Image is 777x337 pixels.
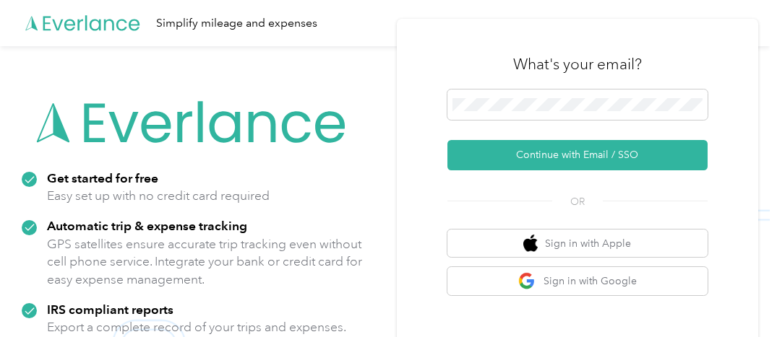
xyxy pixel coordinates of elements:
[47,235,363,289] p: GPS satellites ensure accurate trip tracking even without cell phone service. Integrate your bank...
[47,302,173,317] strong: IRS compliant reports
[518,272,536,290] img: google logo
[447,140,708,170] button: Continue with Email / SSO
[513,54,642,74] h3: What's your email?
[523,235,538,253] img: apple logo
[156,14,317,32] div: Simplify mileage and expenses
[47,187,270,205] p: Easy set up with no credit card required
[447,267,708,295] button: google logoSign in with Google
[552,194,603,209] span: OR
[47,318,346,336] p: Export a complete record of your trips and expenses.
[47,218,247,233] strong: Automatic trip & expense tracking
[47,170,158,185] strong: Get started for free
[447,229,708,258] button: apple logoSign in with Apple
